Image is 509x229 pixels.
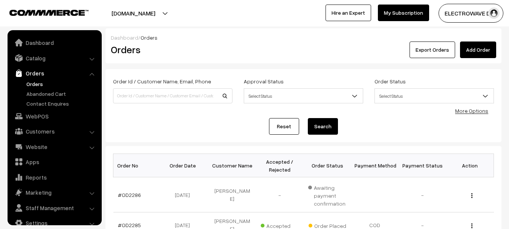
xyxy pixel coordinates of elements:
[113,77,211,85] label: Order Id / Customer Name, Email, Phone
[9,10,89,15] img: COMMMERCE
[256,154,303,177] th: Accepted / Rejected
[460,41,496,58] a: Add Order
[9,201,99,215] a: Staff Management
[326,5,371,21] a: Hire an Expert
[9,109,99,123] a: WebPOS
[9,51,99,65] a: Catalog
[118,222,141,228] a: #OD2285
[9,171,99,184] a: Reports
[488,8,500,19] img: user
[244,77,284,85] label: Approval Status
[374,77,406,85] label: Order Status
[351,154,399,177] th: Payment Method
[85,4,182,23] button: [DOMAIN_NAME]
[161,154,208,177] th: Order Date
[9,186,99,199] a: Marketing
[113,88,232,103] input: Order Id / Customer Name / Customer Email / Customer Phone
[439,4,503,23] button: ELECTROWAVE DE…
[9,8,75,17] a: COMMMERCE
[455,108,488,114] a: More Options
[244,88,363,103] span: Select Status
[111,44,232,55] h2: Orders
[399,154,446,177] th: Payment Status
[111,34,138,41] a: Dashboard
[24,90,99,98] a: Abandoned Cart
[471,223,472,228] img: Menu
[269,118,299,135] a: Reset
[113,154,161,177] th: Order No
[208,177,256,212] td: [PERSON_NAME]
[308,182,347,207] span: Awaiting payment confirmation
[9,155,99,169] a: Apps
[375,89,494,103] span: Select Status
[378,5,429,21] a: My Subscription
[244,89,363,103] span: Select Status
[111,34,496,41] div: /
[9,124,99,138] a: Customers
[308,118,338,135] button: Search
[208,154,256,177] th: Customer Name
[399,177,446,212] td: -
[9,140,99,154] a: Website
[9,36,99,49] a: Dashboard
[256,177,303,212] td: -
[374,88,494,103] span: Select Status
[410,41,455,58] button: Export Orders
[24,100,99,108] a: Contact Enquires
[161,177,208,212] td: [DATE]
[446,154,494,177] th: Action
[471,193,472,198] img: Menu
[118,192,141,198] a: #OD2286
[9,66,99,80] a: Orders
[141,34,157,41] span: Orders
[304,154,351,177] th: Order Status
[24,80,99,88] a: Orders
